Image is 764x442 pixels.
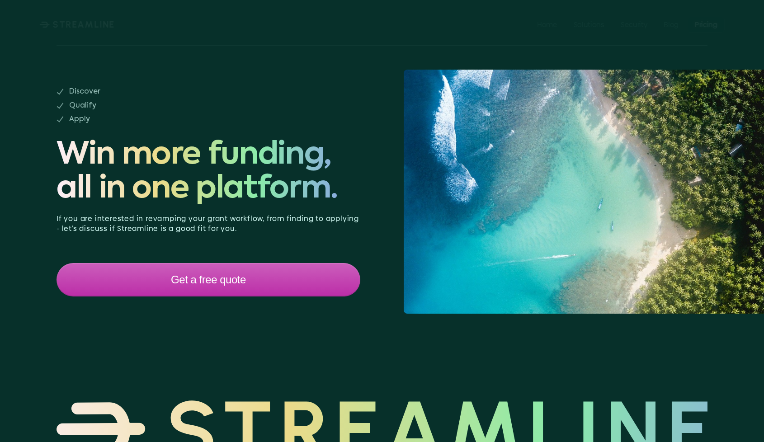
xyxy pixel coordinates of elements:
[695,20,717,28] p: Pricing
[69,87,191,97] p: Discover
[621,20,647,28] p: Security
[57,139,360,207] span: Win more funding, all in one platform.
[613,16,655,32] a: Security
[574,20,604,28] p: Solutions
[57,214,360,234] p: If you are interested in revamping your grant workflow, from finding to applying - let’s discuss ...
[57,263,360,296] a: Get a free quote
[69,101,191,111] p: Qualify
[52,19,115,30] p: STREAMLINE
[69,114,191,124] p: Apply
[171,274,246,286] p: Get a free quote
[530,16,565,32] a: Home
[656,16,686,32] a: Blog
[39,19,115,30] a: STREAMLINE
[688,16,725,32] a: Pricing
[664,20,679,28] p: Blog
[537,20,557,28] p: Home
